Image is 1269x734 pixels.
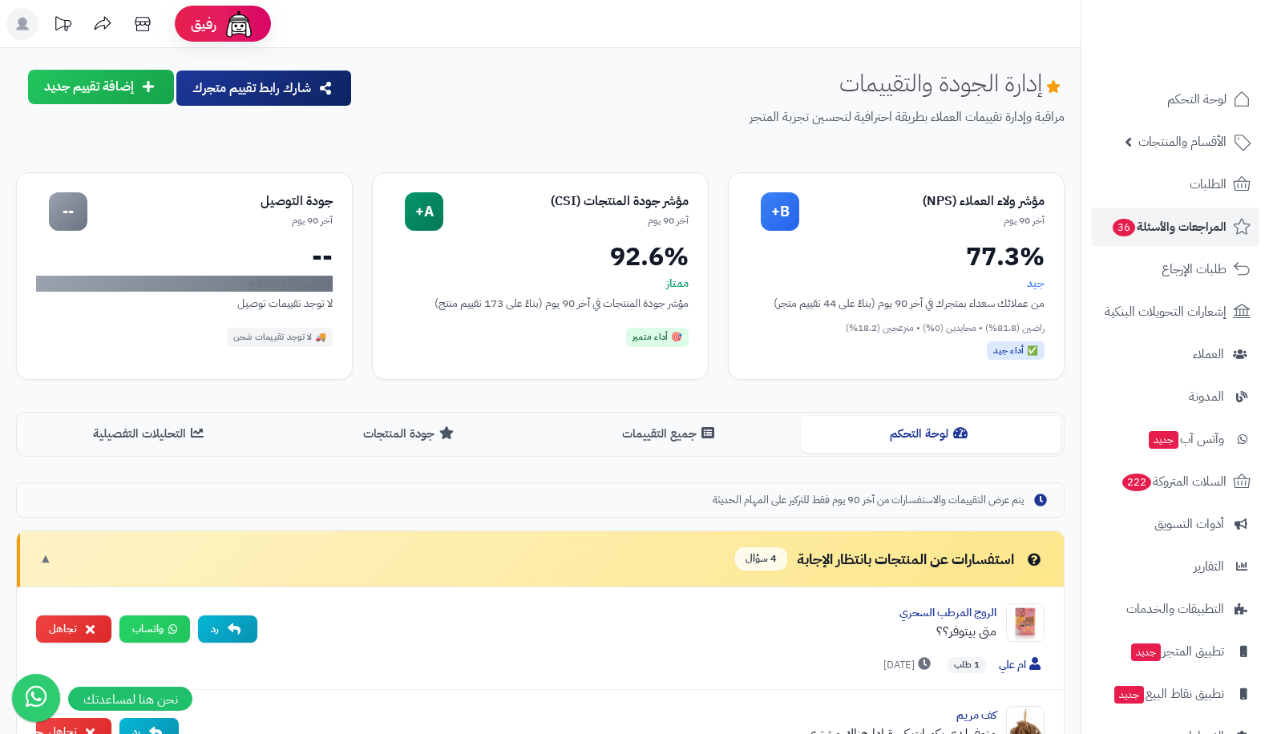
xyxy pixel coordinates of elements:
div: مؤشر جودة المنتجات (CSI) [443,192,689,211]
a: وآتس آبجديد [1091,420,1259,458]
span: تطبيق المتجر [1130,640,1224,663]
a: السلات المتروكة222 [1091,462,1259,501]
a: تحديثات المنصة [42,8,83,44]
div: استفسارات عن المنتجات بانتظار الإجابة [735,547,1045,571]
h1: إدارة الجودة والتقييمات [839,70,1065,96]
a: المراجعات والأسئلة36 [1091,208,1259,246]
a: تطبيق المتجرجديد [1091,632,1259,671]
a: المدونة [1091,377,1259,416]
span: أدوات التسويق [1154,513,1224,535]
div: آخر 90 يوم [87,214,333,228]
a: إشعارات التحويلات البنكية [1091,292,1259,331]
span: يتم عرض التقييمات والاستفسارات من آخر 90 يوم فقط للتركيز على المهام الحديثة [713,493,1024,508]
span: طلبات الإرجاع [1162,258,1227,280]
span: [DATE] [883,657,935,673]
button: رد [198,615,257,643]
a: الطلبات [1091,165,1259,204]
div: 77.3% [748,244,1045,269]
span: لوحة التحكم [1167,88,1227,111]
span: جديد [1131,643,1161,661]
span: العملاء [1193,343,1224,365]
div: لا توجد بيانات كافية [36,276,333,292]
a: تطبيق نقاط البيعجديد [1091,675,1259,713]
a: أدوات التسويق [1091,505,1259,543]
a: التقارير [1091,547,1259,586]
span: 222 [1122,474,1151,491]
a: التطبيقات والخدمات [1091,590,1259,628]
div: مؤشر ولاء العملاء (NPS) [799,192,1045,211]
img: logo-2.png [1160,43,1254,77]
div: ممتاز [392,276,689,292]
img: Product [1006,603,1045,642]
span: جديد [1114,686,1144,704]
div: جودة التوصيل [87,192,333,211]
div: آخر 90 يوم [799,214,1045,228]
button: جميع التقييمات [540,416,801,452]
div: لا توجد تقييمات توصيل [36,295,333,312]
span: الطلبات [1190,173,1227,196]
a: لوحة التحكم [1091,80,1259,119]
span: رفيق [191,14,216,34]
span: 1 طلب [948,657,986,673]
span: ▼ [39,550,52,568]
span: المدونة [1189,385,1224,408]
span: تطبيق نقاط البيع [1113,683,1224,705]
div: A+ [405,192,443,231]
p: مراقبة وإدارة تقييمات العملاء بطريقة احترافية لتحسين تجربة المتجر [366,108,1065,127]
span: إشعارات التحويلات البنكية [1105,300,1227,323]
span: التقارير [1194,555,1224,578]
span: وآتس آب [1147,428,1224,450]
span: 4 سؤال [735,547,787,571]
div: 🚚 لا توجد تقييمات شحن [227,328,333,347]
a: واتساب [119,615,190,643]
span: جديد [1149,431,1178,449]
button: لوحة التحكم [801,416,1061,452]
div: متى بيتوفر؟؟ [270,622,996,641]
a: كف مريم [956,707,996,724]
span: المراجعات والأسئلة [1111,216,1227,238]
span: ام علي [999,657,1045,674]
div: 🎯 أداء متميز [626,328,689,347]
div: ✅ أداء جيد [987,341,1045,361]
div: آخر 90 يوم [443,214,689,228]
button: جودة المنتجات [281,416,541,452]
div: B+ [761,192,799,231]
div: مؤشر جودة المنتجات في آخر 90 يوم (بناءً على 173 تقييم منتج) [392,295,689,312]
div: -- [49,192,87,231]
span: السلات المتروكة [1121,470,1227,493]
button: شارك رابط تقييم متجرك [176,71,351,106]
button: تجاهل [36,615,111,643]
span: التطبيقات والخدمات [1126,598,1224,620]
div: 92.6% [392,244,689,269]
button: إضافة تقييم جديد [28,70,174,104]
a: العملاء [1091,335,1259,373]
img: ai-face.png [223,8,255,40]
div: من عملائك سعداء بمتجرك في آخر 90 يوم (بناءً على 44 تقييم متجر) [748,295,1045,312]
span: الأقسام والمنتجات [1138,131,1227,153]
span: 36 [1113,219,1135,236]
a: الروج المرطب السحري [899,604,996,621]
div: جيد [748,276,1045,292]
button: التحليلات التفصيلية [20,416,281,452]
a: طلبات الإرجاع [1091,250,1259,288]
div: راضين (81.8%) • محايدين (0%) • منزعجين (18.2%) [748,321,1045,335]
div: -- [36,244,333,269]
